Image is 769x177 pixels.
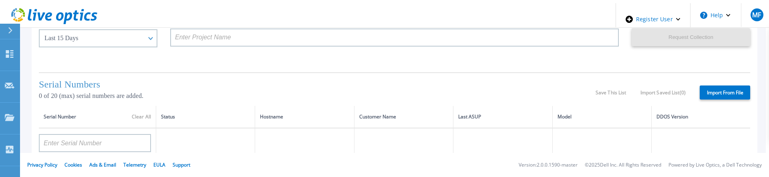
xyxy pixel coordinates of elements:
[153,161,165,168] a: EULA
[519,163,578,168] li: Version: 2.0.0.1590-master
[173,161,190,168] a: Support
[89,161,116,168] a: Ads & Email
[616,3,690,35] div: Register User
[27,161,57,168] a: Privacy Policy
[39,92,596,100] p: 0 of 20 (max) serial numbers are added.
[585,163,661,168] li: © 2025 Dell Inc. All Rights Reserved
[651,106,750,128] th: DDOS Version
[354,106,453,128] th: Customer Name
[156,106,255,128] th: Status
[632,28,750,46] button: Request Collection
[39,134,151,152] input: Enter Serial Number
[690,3,741,27] button: Help
[255,106,354,128] th: Hostname
[752,12,761,18] span: MF
[64,161,82,168] a: Cookies
[552,106,651,128] th: Model
[170,28,619,47] input: Enter Project Name
[123,161,146,168] a: Telemetry
[44,35,143,42] div: Last 15 Days
[39,79,596,90] h1: Serial Numbers
[44,112,151,121] div: Serial Number
[453,106,552,128] th: Last ASUP
[668,163,762,168] li: Powered by Live Optics, a Dell Technology
[700,85,750,100] label: Import From File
